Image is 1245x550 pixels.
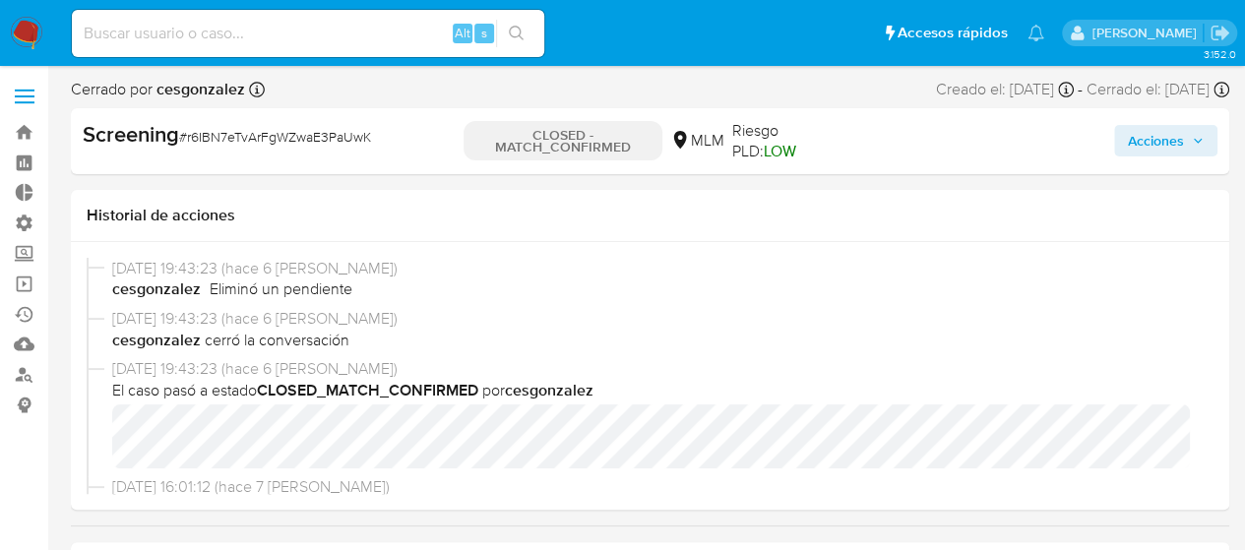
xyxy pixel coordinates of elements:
[112,308,1206,330] span: [DATE] 19:43:23 (hace 6 [PERSON_NAME])
[112,380,1206,401] span: El caso pasó a estado por
[1027,25,1044,41] a: Notificaciones
[1078,79,1083,100] span: -
[455,24,470,42] span: Alt
[71,79,245,100] span: Cerrado por
[210,278,352,300] span: Eliminó un pendiente
[1210,23,1230,43] a: Salir
[112,358,1206,380] span: [DATE] 19:43:23 (hace 6 [PERSON_NAME])
[505,379,593,401] b: cesgonzalez
[898,23,1008,43] span: Accesos rápidos
[112,258,1206,279] span: [DATE] 19:43:23 (hace 6 [PERSON_NAME])
[1114,125,1217,156] button: Acciones
[731,120,837,162] span: Riesgo PLD:
[936,79,1074,100] div: Creado el: [DATE]
[496,20,536,47] button: search-icon
[112,476,1206,498] span: [DATE] 16:01:12 (hace 7 [PERSON_NAME])
[481,24,487,42] span: s
[1091,24,1203,42] p: nicolas.tyrkiel@mercadolibre.com
[670,130,723,152] div: MLM
[112,277,205,300] b: cesgonzalez
[87,206,1214,225] h1: Historial de acciones
[464,121,662,160] p: CLOSED - MATCH_CONFIRMED
[72,21,544,46] input: Buscar usuario o caso...
[83,118,179,150] b: Screening
[763,140,795,162] span: LOW
[112,330,1206,351] span: cerró la conversación
[257,379,478,401] b: CLOSED_MATCH_CONFIRMED
[1128,125,1184,156] span: Acciones
[153,78,245,100] b: cesgonzalez
[1087,79,1229,100] div: Cerrado el: [DATE]
[112,329,205,351] b: cesgonzalez
[179,127,371,147] span: # r6IBN7eTvArFgWZwaE3PaUwK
